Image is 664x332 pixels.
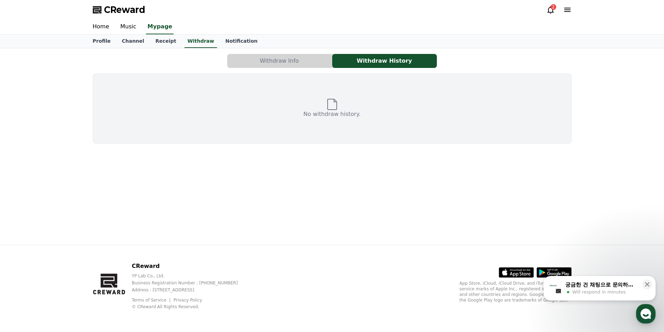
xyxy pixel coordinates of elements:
[58,233,79,238] span: Messages
[174,298,202,303] a: Privacy Policy
[546,6,555,14] a: 2
[87,20,115,34] a: Home
[184,35,217,48] a: Withdraw
[93,4,145,15] a: CReward
[132,304,249,310] p: © CReward All Rights Reserved.
[132,287,249,293] p: Address : [STREET_ADDRESS]
[220,35,263,48] a: Notification
[303,110,361,118] p: No withdraw history.
[132,298,172,303] a: Terms of Service
[104,4,145,15] span: CReward
[150,35,182,48] a: Receipt
[146,20,174,34] a: Mypage
[104,233,121,238] span: Settings
[132,262,249,270] p: CReward
[132,273,249,279] p: YP Lab Co., Ltd.
[460,281,572,303] p: App Store, iCloud, iCloud Drive, and iTunes Store are service marks of Apple Inc., registered in ...
[551,4,556,10] div: 2
[87,35,116,48] a: Profile
[227,54,332,68] button: Withdraw Info
[2,222,46,240] a: Home
[332,54,437,68] button: Withdraw History
[116,35,150,48] a: Channel
[18,233,30,238] span: Home
[115,20,142,34] a: Music
[46,222,90,240] a: Messages
[90,222,134,240] a: Settings
[132,280,249,286] p: Business Registration Number : [PHONE_NUMBER]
